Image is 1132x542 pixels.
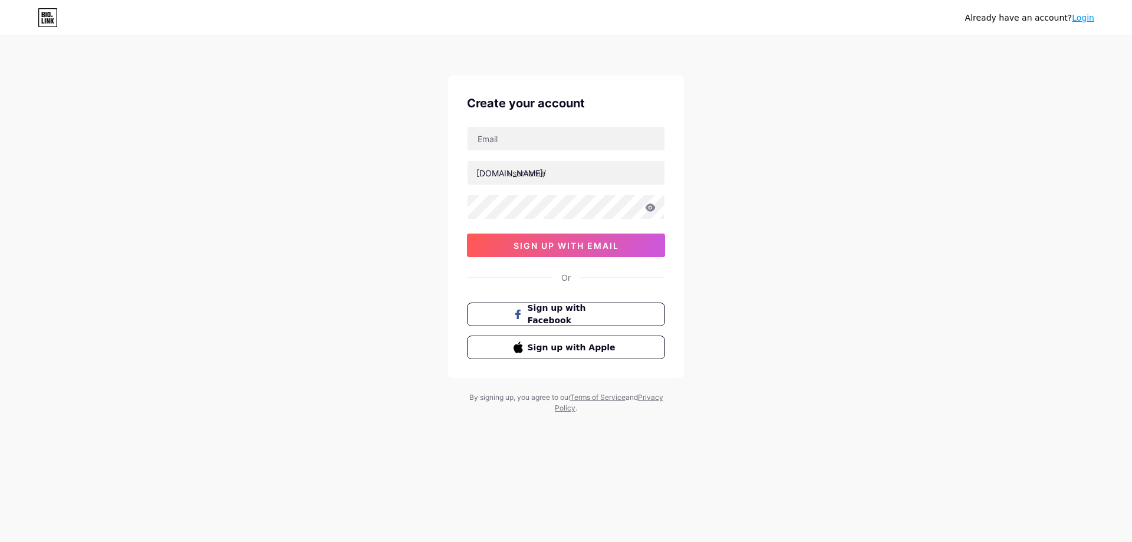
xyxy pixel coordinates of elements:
span: Sign up with Apple [528,341,619,354]
span: Sign up with Facebook [528,302,619,327]
input: username [468,161,664,185]
a: Login [1072,13,1094,22]
button: Sign up with Facebook [467,303,665,326]
span: sign up with email [514,241,619,251]
a: Terms of Service [570,393,626,402]
button: sign up with email [467,234,665,257]
div: Create your account [467,94,665,112]
div: Or [561,271,571,284]
div: Already have an account? [965,12,1094,24]
input: Email [468,127,664,150]
div: By signing up, you agree to our and . [466,392,666,413]
div: [DOMAIN_NAME]/ [476,167,546,179]
button: Sign up with Apple [467,336,665,359]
